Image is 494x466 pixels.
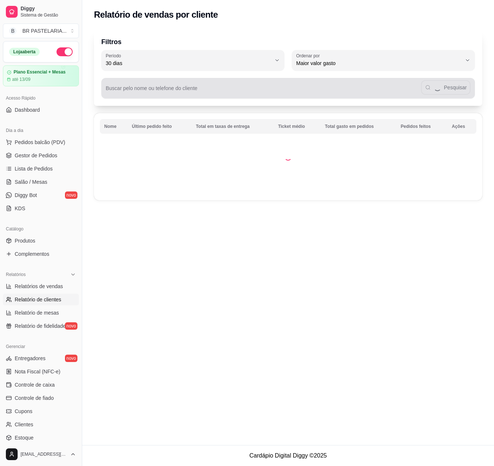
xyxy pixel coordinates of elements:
a: Relatório de clientes [3,294,79,305]
a: Dashboard [3,104,79,116]
a: Lista de Pedidos [3,163,79,175]
a: Clientes [3,419,79,430]
div: Loja aberta [9,48,40,56]
span: Controle de caixa [15,381,55,388]
span: 30 dias [106,60,271,67]
a: Plano Essencial + Mesasaté 13/09 [3,65,79,86]
label: Ordenar por [296,53,322,59]
span: Relatórios de vendas [15,283,63,290]
span: KDS [15,205,25,212]
a: Nota Fiscal (NFC-e) [3,366,79,377]
a: KDS [3,202,79,214]
a: Estoque [3,432,79,444]
span: Relatório de fidelidade [15,322,66,330]
a: Controle de fiado [3,392,79,404]
span: Entregadores [15,355,46,362]
label: Período [106,53,123,59]
span: Nota Fiscal (NFC-e) [15,368,60,375]
article: até 13/09 [12,76,30,82]
a: DiggySistema de Gestão [3,3,79,21]
button: Ordenar porMaior valor gasto [292,50,475,71]
button: Pedidos balcão (PDV) [3,136,79,148]
div: BR PASTELARIA ... [22,27,66,35]
div: Loading [284,153,292,161]
footer: Cardápio Digital Diggy © 2025 [82,445,494,466]
span: Sistema de Gestão [21,12,76,18]
div: Gerenciar [3,341,79,352]
span: [EMAIL_ADDRESS][DOMAIN_NAME] [21,451,67,457]
span: Complementos [15,250,49,258]
a: Entregadoresnovo [3,352,79,364]
a: Diggy Botnovo [3,189,79,201]
a: Salão / Mesas [3,176,79,188]
span: Diggy [21,6,76,12]
span: Cupons [15,408,32,415]
span: Produtos [15,237,35,244]
a: Relatórios de vendas [3,280,79,292]
span: Maior valor gasto [296,60,462,67]
span: Relatório de clientes [15,296,61,303]
p: Filtros [101,37,475,47]
button: Select a team [3,24,79,38]
span: Controle de fiado [15,394,54,402]
input: Buscar pelo nome ou telefone do cliente [106,87,421,95]
span: Dashboard [15,106,40,114]
div: Catálogo [3,223,79,235]
a: Gestor de Pedidos [3,150,79,161]
button: Alterar Status [57,47,73,56]
span: Diggy Bot [15,191,37,199]
span: Estoque [15,434,33,441]
h2: Relatório de vendas por cliente [94,9,218,21]
article: Plano Essencial + Mesas [14,69,66,75]
div: Dia a dia [3,125,79,136]
span: Pedidos balcão (PDV) [15,139,65,146]
a: Relatório de mesas [3,307,79,319]
span: Gestor de Pedidos [15,152,57,159]
a: Produtos [3,235,79,247]
span: B [9,27,17,35]
span: Salão / Mesas [15,178,47,186]
button: [EMAIL_ADDRESS][DOMAIN_NAME] [3,445,79,463]
span: Clientes [15,421,33,428]
button: Período30 dias [101,50,284,71]
a: Cupons [3,405,79,417]
a: Controle de caixa [3,379,79,391]
span: Relatório de mesas [15,309,59,316]
a: Relatório de fidelidadenovo [3,320,79,332]
span: Lista de Pedidos [15,165,53,172]
a: Complementos [3,248,79,260]
span: Relatórios [6,272,26,277]
div: Acesso Rápido [3,92,79,104]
